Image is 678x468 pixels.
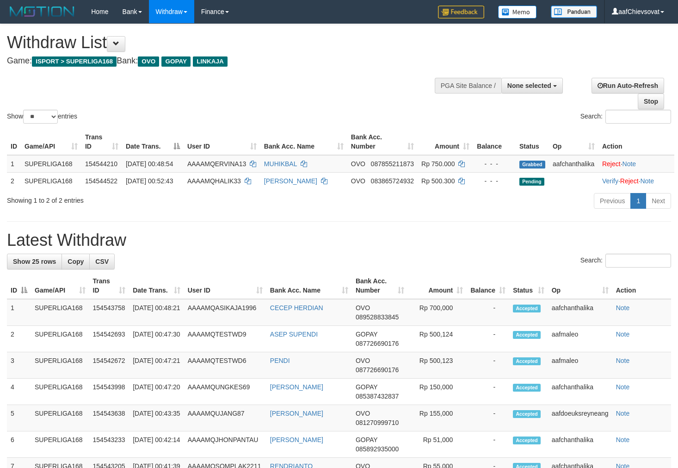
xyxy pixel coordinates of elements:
[13,258,56,265] span: Show 25 rows
[477,159,512,168] div: - - -
[356,445,399,453] span: Copy 085892935000 to clipboard
[513,410,541,418] span: Accepted
[89,431,129,458] td: 154543233
[81,129,122,155] th: Trans ID: activate to sort column ascending
[31,352,89,379] td: SUPERLIGA168
[184,379,266,405] td: AAAAMQUNGKES69
[594,193,631,209] a: Previous
[351,160,365,168] span: OVO
[513,305,541,312] span: Accepted
[519,161,545,168] span: Grabbed
[630,193,646,209] a: 1
[32,56,117,67] span: ISPORT > SUPERLIGA168
[260,129,347,155] th: Bank Acc. Name: activate to sort column ascending
[548,405,612,431] td: aafdoeuksreyneang
[23,110,58,124] select: Showentries
[616,304,630,312] a: Note
[467,431,509,458] td: -
[129,273,184,299] th: Date Trans.: activate to sort column ascending
[68,258,84,265] span: Copy
[356,419,399,426] span: Copy 081270999710 to clipboard
[477,176,512,186] div: - - -
[507,82,551,89] span: None selected
[264,177,317,185] a: [PERSON_NAME]
[129,405,184,431] td: [DATE] 00:43:35
[31,273,89,299] th: Game/API: activate to sort column ascending
[356,383,377,391] span: GOPAY
[548,299,612,326] td: aafchanthalika
[356,304,370,312] span: OVO
[7,299,31,326] td: 1
[602,177,618,185] a: Verify
[640,177,654,185] a: Note
[138,56,159,67] span: OVO
[347,129,418,155] th: Bank Acc. Number: activate to sort column ascending
[31,379,89,405] td: SUPERLIGA168
[270,410,323,417] a: [PERSON_NAME]
[418,129,473,155] th: Amount: activate to sort column ascending
[356,410,370,417] span: OVO
[270,331,318,338] a: ASEP SUPENDI
[509,273,548,299] th: Status: activate to sort column ascending
[161,56,191,67] span: GOPAY
[126,177,173,185] span: [DATE] 00:52:43
[371,160,414,168] span: Copy 087855211873 to clipboard
[598,155,674,173] td: ·
[592,78,664,94] a: Run Auto-Refresh
[598,129,674,155] th: Action
[89,352,129,379] td: 154542672
[95,258,109,265] span: CSV
[616,357,630,364] a: Note
[89,405,129,431] td: 154543638
[421,177,455,185] span: Rp 500.300
[548,326,612,352] td: aafmaleo
[7,5,77,19] img: MOTION_logo.png
[408,273,467,299] th: Amount: activate to sort column ascending
[421,160,455,168] span: Rp 750.000
[467,405,509,431] td: -
[620,177,639,185] a: Reject
[126,160,173,168] span: [DATE] 00:48:54
[598,172,674,189] td: · ·
[408,352,467,379] td: Rp 500,123
[438,6,484,19] img: Feedback.jpg
[31,431,89,458] td: SUPERLIGA168
[7,56,443,66] h4: Game: Bank:
[7,405,31,431] td: 5
[467,379,509,405] td: -
[602,160,621,168] a: Reject
[264,160,297,168] a: MUHIKBAL
[605,110,671,124] input: Search:
[473,129,516,155] th: Balance
[129,326,184,352] td: [DATE] 00:47:30
[498,6,537,19] img: Button%20Memo.svg
[129,431,184,458] td: [DATE] 00:42:14
[352,273,408,299] th: Bank Acc. Number: activate to sort column ascending
[616,331,630,338] a: Note
[356,313,399,321] span: Copy 089528833845 to clipboard
[7,431,31,458] td: 6
[184,431,266,458] td: AAAAMQJHONPANTAU
[551,6,597,18] img: panduan.png
[184,326,266,352] td: AAAAMQTESTWD9
[129,379,184,405] td: [DATE] 00:47:20
[31,405,89,431] td: SUPERLIGA168
[184,405,266,431] td: AAAAMQUJANG87
[7,172,21,189] td: 2
[616,383,630,391] a: Note
[187,160,246,168] span: AAAAMQERVINA13
[616,436,630,443] a: Note
[513,357,541,365] span: Accepted
[467,299,509,326] td: -
[184,273,266,299] th: User ID: activate to sort column ascending
[616,410,630,417] a: Note
[270,383,323,391] a: [PERSON_NAME]
[549,155,598,173] td: aafchanthalika
[7,326,31,352] td: 2
[184,129,260,155] th: User ID: activate to sort column ascending
[408,405,467,431] td: Rp 155,000
[7,379,31,405] td: 4
[7,273,31,299] th: ID: activate to sort column descending
[408,431,467,458] td: Rp 51,000
[129,299,184,326] td: [DATE] 00:48:21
